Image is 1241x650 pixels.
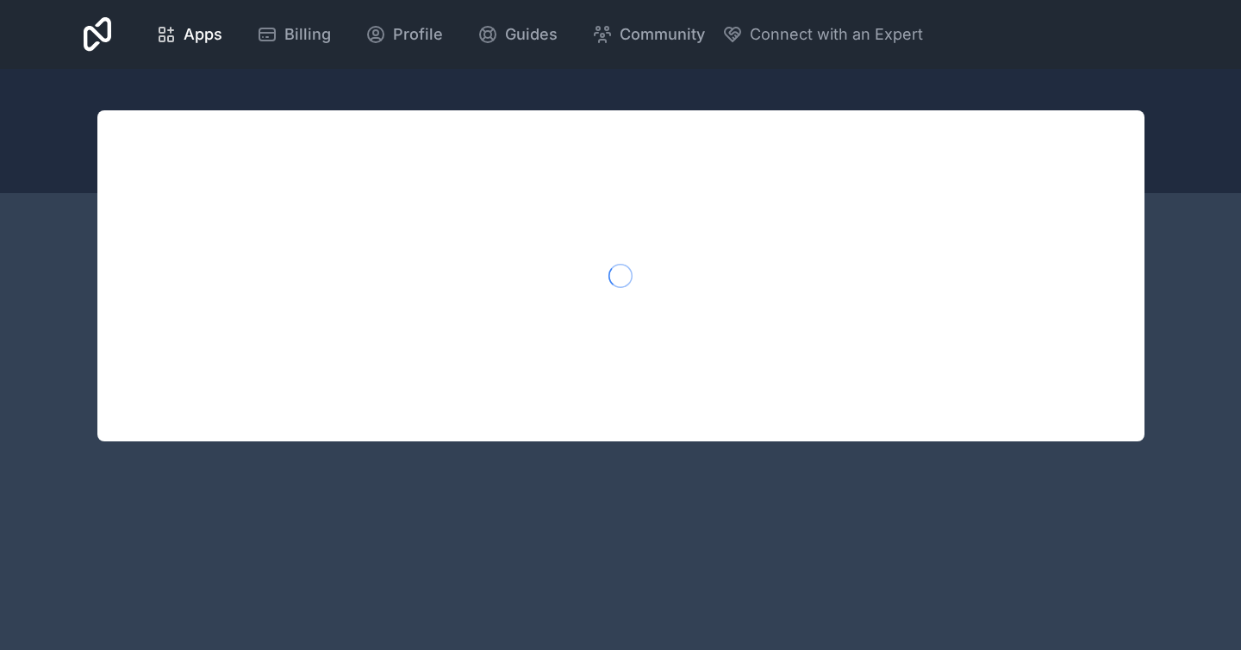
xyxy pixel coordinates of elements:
[722,22,923,47] button: Connect with an Expert
[578,16,719,53] a: Community
[284,22,331,47] span: Billing
[620,22,705,47] span: Community
[184,22,222,47] span: Apps
[750,22,923,47] span: Connect with an Expert
[352,16,457,53] a: Profile
[243,16,345,53] a: Billing
[393,22,443,47] span: Profile
[505,22,558,47] span: Guides
[464,16,571,53] a: Guides
[142,16,236,53] a: Apps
